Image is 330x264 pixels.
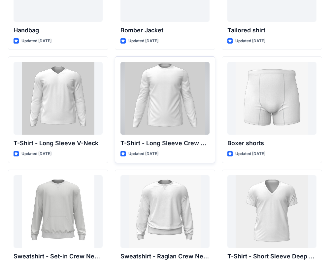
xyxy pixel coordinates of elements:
p: Sweatshirt - Set-in Crew Neck w Kangaroo Pocket [14,252,103,261]
p: T-Shirt - Long Sleeve V-Neck [14,139,103,148]
p: Boxer shorts [227,139,316,148]
p: Updated [DATE] [128,38,158,45]
p: Updated [DATE] [128,150,158,157]
p: Updated [DATE] [235,38,265,45]
a: Sweatshirt - Set-in Crew Neck w Kangaroo Pocket [14,175,103,248]
p: Updated [DATE] [21,38,51,45]
p: Bomber Jacket [120,26,210,35]
p: Updated [DATE] [235,150,265,157]
p: Updated [DATE] [21,150,51,157]
a: T-Shirt - Long Sleeve V-Neck [14,62,103,135]
a: Sweatshirt - Raglan Crew Neck [120,175,210,248]
p: T-Shirt - Short Sleeve Deep V-Neck [227,252,316,261]
a: T-Shirt - Long Sleeve Crew Neck [120,62,210,135]
p: Tailored shirt [227,26,316,35]
a: Boxer shorts [227,62,316,135]
p: Handbag [14,26,103,35]
p: T-Shirt - Long Sleeve Crew Neck [120,139,210,148]
a: T-Shirt - Short Sleeve Deep V-Neck [227,175,316,248]
p: Sweatshirt - Raglan Crew Neck [120,252,210,261]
